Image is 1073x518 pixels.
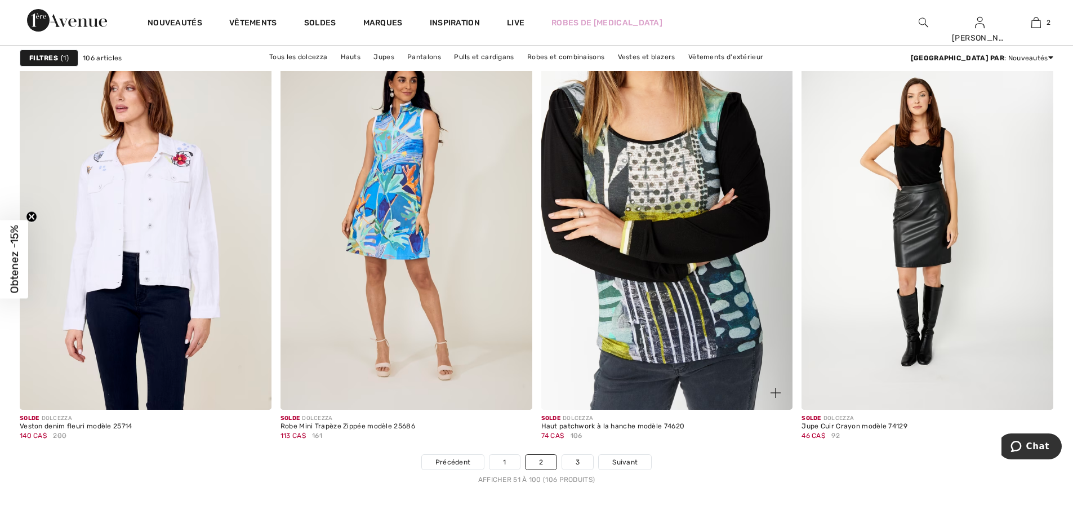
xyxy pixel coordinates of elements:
[402,50,447,64] a: Pantalons
[802,432,825,440] span: 46 CA$
[952,32,1007,44] div: [PERSON_NAME]
[802,414,907,423] div: DOLCEZZA
[1001,433,1062,462] iframe: Ouvre un widget dans lequel vous pouvez chatter avec l’un de nos agents
[20,454,1053,485] nav: Page navigation
[8,225,21,293] span: Obtenez -15%
[541,32,793,410] a: Haut patchwork à la hanche modèle 74620. As sample
[975,16,985,29] img: Mes infos
[802,415,821,422] span: Solde
[571,431,582,441] span: 106
[20,423,132,431] div: Veston denim fleuri modèle 25714
[83,53,122,63] span: 106 articles
[363,18,403,30] a: Marques
[61,53,69,63] span: 1
[612,50,681,64] a: Vestes et blazers
[526,455,556,470] a: 2
[27,9,107,32] img: 1ère Avenue
[541,415,561,422] span: Solde
[281,414,415,423] div: DOLCEZZA
[281,415,300,422] span: Solde
[435,457,471,467] span: Précédent
[229,18,277,30] a: Vêtements
[911,54,1004,62] strong: [GEOGRAPHIC_DATA] par
[20,432,47,440] span: 140 CA$
[281,432,306,440] span: 113 CA$
[599,455,651,470] a: Suivant
[148,18,202,30] a: Nouveautés
[612,457,638,467] span: Suivant
[264,50,333,64] a: Tous les dolcezza
[541,423,685,431] div: Haut patchwork à la hanche modèle 74620
[551,17,662,29] a: Robes de [MEDICAL_DATA]
[29,53,58,63] strong: Filtres
[281,32,532,410] img: Robe Mini Trapèze Zippée modèle 25686. As sample
[430,18,480,30] span: Inspiration
[26,211,37,222] button: Close teaser
[335,50,367,64] a: Hauts
[1031,16,1041,29] img: Mon panier
[911,53,1053,63] div: : Nouveautés
[802,423,907,431] div: Jupe Cuir Crayon modèle 74129
[541,432,564,440] span: 74 CA$
[919,16,928,29] img: recherche
[312,431,322,441] span: 161
[489,455,519,470] a: 1
[20,32,271,410] img: Veston denim fleuri modèle 25714. As sample
[304,18,336,30] a: Soldes
[802,32,1053,410] img: Jupe Cuir Crayon modèle 74129. As sample
[422,455,484,470] a: Précédent
[507,17,524,29] a: Live
[683,50,769,64] a: Vêtements d'extérieur
[1008,16,1063,29] a: 2
[541,414,685,423] div: DOLCEZZA
[771,388,781,398] img: plus_v2.svg
[368,50,400,64] a: Jupes
[20,415,39,422] span: Solde
[20,475,1053,485] div: Afficher 51 à 100 (106 produits)
[522,50,610,64] a: Robes et combinaisons
[831,431,840,441] span: 92
[562,455,593,470] a: 3
[448,50,519,64] a: Pulls et cardigans
[281,423,415,431] div: Robe Mini Trapèze Zippée modèle 25686
[1047,17,1050,28] span: 2
[20,414,132,423] div: DOLCEZZA
[53,431,66,441] span: 200
[975,17,985,28] a: Se connecter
